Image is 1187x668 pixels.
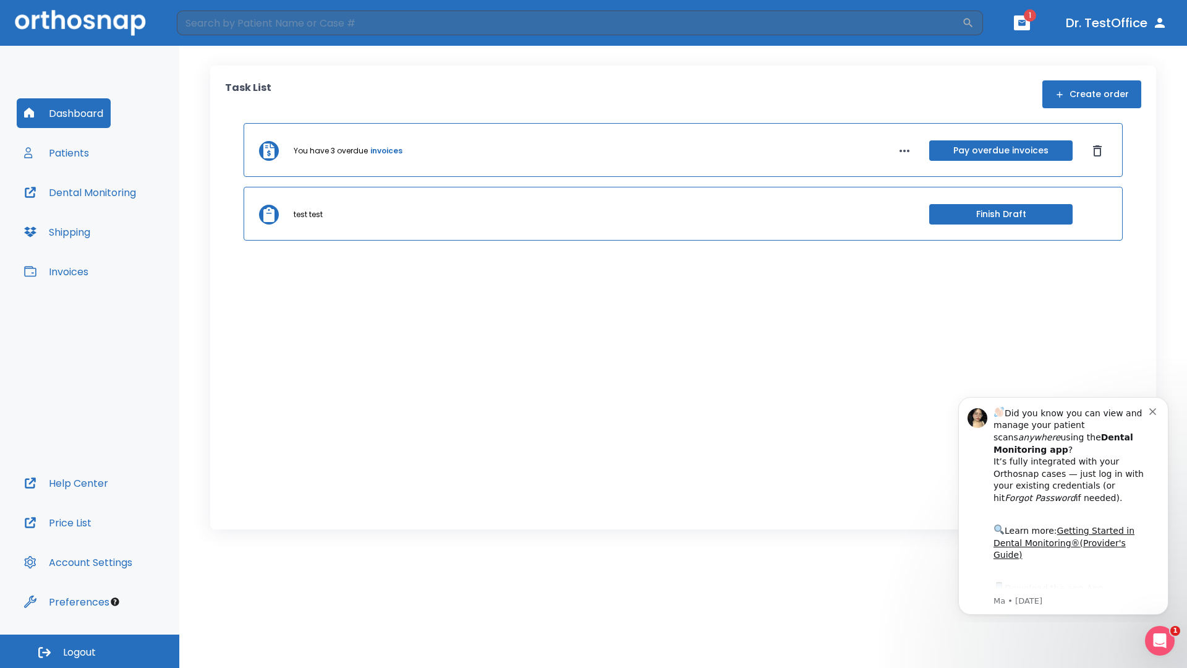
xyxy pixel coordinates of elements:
[54,210,210,221] p: Message from Ma, sent 4w ago
[15,10,146,35] img: Orthosnap
[929,204,1073,225] button: Finish Draft
[1024,9,1036,22] span: 1
[370,145,402,156] a: invoices
[225,80,271,108] p: Task List
[294,209,323,220] p: test test
[109,596,121,607] div: Tooltip anchor
[294,145,368,156] p: You have 3 overdue
[17,468,116,498] button: Help Center
[17,257,96,286] button: Invoices
[17,138,96,168] button: Patients
[1061,12,1172,34] button: Dr. TestOffice
[63,646,96,659] span: Logout
[1042,80,1141,108] button: Create order
[17,98,111,128] button: Dashboard
[54,197,164,220] a: App Store
[17,547,140,577] button: Account Settings
[1170,626,1180,636] span: 1
[940,386,1187,622] iframe: Intercom notifications message
[177,11,962,35] input: Search by Patient Name or Case #
[17,178,143,207] button: Dental Monitoring
[1145,626,1175,656] iframe: Intercom live chat
[929,140,1073,161] button: Pay overdue invoices
[210,19,219,29] button: Dismiss notification
[17,587,117,617] button: Preferences
[17,217,98,247] button: Shipping
[54,194,210,257] div: Download the app: | ​ Let us know if you need help getting started!
[1087,141,1107,161] button: Dismiss
[17,508,99,537] button: Price List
